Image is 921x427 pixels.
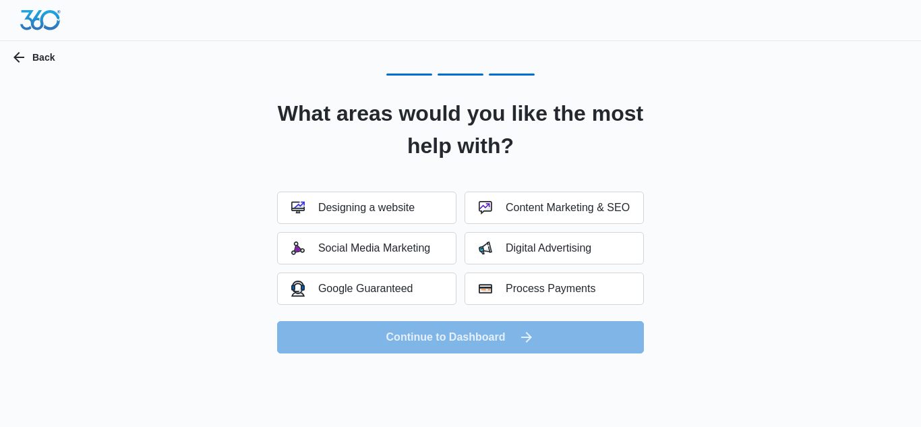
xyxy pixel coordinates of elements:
button: Google Guaranteed [277,273,456,305]
div: Social Media Marketing [291,241,430,255]
button: Social Media Marketing [277,232,456,264]
div: Digital Advertising [479,241,591,255]
h2: What areas would you like the most help with? [260,97,661,162]
div: Designing a website [291,201,415,215]
button: Content Marketing & SEO [465,192,644,224]
div: Content Marketing & SEO [479,201,630,215]
div: Google Guaranteed [291,281,413,296]
button: Digital Advertising [465,232,644,264]
button: Process Payments [465,273,644,305]
button: Designing a website [277,192,456,224]
div: Process Payments [479,282,595,295]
